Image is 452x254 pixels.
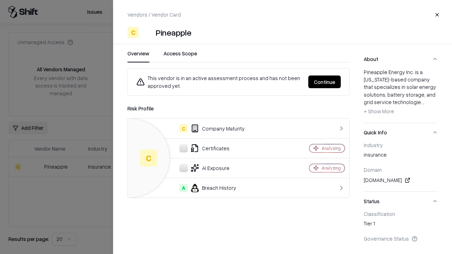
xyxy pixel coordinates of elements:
div: AI Exposure [133,164,285,172]
div: Governance Status [364,235,438,242]
span: + Show More [364,108,394,114]
div: [DOMAIN_NAME] [364,176,438,185]
div: Analyzing [322,145,341,151]
div: Classification [364,211,438,217]
button: Quick Info [364,123,438,142]
div: About [364,68,438,123]
button: + Show More [364,106,394,117]
div: Pineapple Energy Inc. is a [US_STATE]-based company that specializes in solar energy solutions, b... [364,68,438,117]
button: About [364,50,438,68]
div: Breach History [133,184,285,192]
div: C [140,150,157,167]
div: Certificates [133,144,285,152]
div: C [127,27,139,38]
div: Quick Info [364,142,438,192]
div: A [179,184,188,192]
button: Status [364,192,438,211]
div: Pineapple [156,27,191,38]
div: This vendor is in an active assessment process and has not been approved yet. [136,74,303,90]
div: Domain [364,167,438,173]
div: Tier 1 [364,220,438,230]
img: Pineapple [142,27,153,38]
div: Risk Profile [127,104,350,113]
span: ... [421,99,424,105]
div: insurance [364,151,438,161]
button: Overview [127,50,149,62]
button: Continue [308,75,341,88]
div: Analyzing [322,165,341,171]
p: Vendors / Vendor Card [127,11,181,18]
div: Industry [364,142,438,148]
div: Company Maturity [133,124,285,133]
div: C [179,124,188,133]
button: Access Scope [163,50,197,62]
